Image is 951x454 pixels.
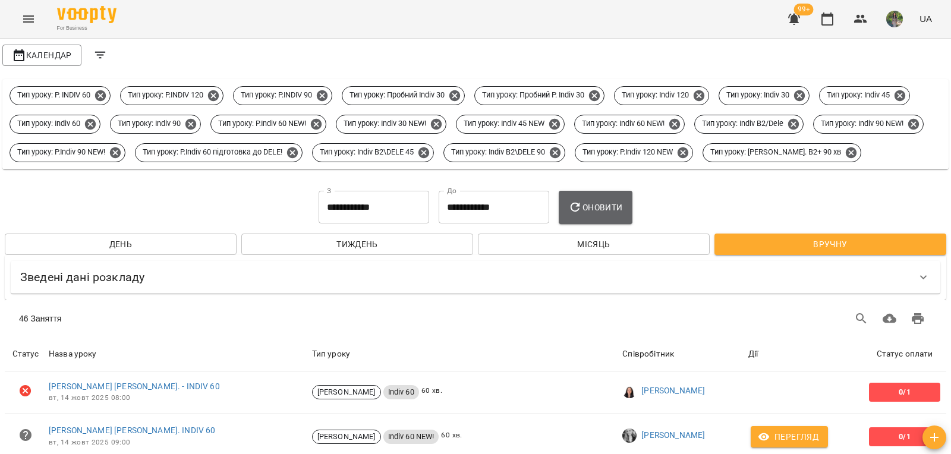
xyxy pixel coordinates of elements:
button: День [5,234,237,255]
span: Оновити [568,200,622,215]
div: Тип уроку: Indiv 45 [819,86,910,105]
span: День [14,237,227,251]
div: Тип уроку: Пробний P. Indiv 30 [474,86,604,105]
div: Тип уроку: P.Indiv 90 NEW! [10,143,125,162]
span: Тип уроку: Indiv 90 [111,118,188,129]
button: Filters [86,41,115,70]
div: Тип уроку: P.Indiv 60 підготовка до DELE! [135,143,303,162]
button: Menu [14,5,43,33]
div: Тип уроку: Indiv 120 [614,86,709,105]
button: Оновити [559,191,632,224]
div: Тип уроку: P.INDIV 120 [120,86,223,105]
a: [PERSON_NAME] [641,385,705,397]
div: Table Toolbar [5,299,946,338]
span: Тип уроку: Indiv B2\DELE 90 [444,147,552,157]
span: Тип уроку: Indiv 30 [719,90,796,100]
span: Тип уроку: P.INDIV 90 [234,90,319,100]
div: Співробітник [622,347,744,361]
div: Тип уроку: Indiv 45 NEW [456,115,565,134]
div: Тип уроку: P.Indiv 120 NEW [575,143,693,162]
span: Тип уроку: Indiv B2/Dele [695,118,791,129]
div: Назва уроку [49,347,307,361]
div: Статус [5,347,46,361]
div: Тип уроку: P. INDIV 60 [10,86,111,105]
span: Тип уроку: P.INDIV 120 [121,90,210,100]
span: Тип уроку: Indiv 45 [820,90,897,100]
img: Voopty Logo [57,6,116,23]
div: Тип уроку [312,347,618,361]
span: 60 хв. [441,430,462,444]
span: Тип уроку: Indiv B2\DELE 45 [313,147,421,157]
span: Тип уроку: Indiv 30 NEW! [336,118,433,129]
span: Місяць [487,237,700,251]
span: UA [919,12,932,25]
span: Тип уроку: P.Indiv 90 NEW! [10,147,112,157]
button: Друк [903,304,932,333]
span: 60 хв. [421,385,442,399]
div: Тип уроку: Indiv 60 [10,115,100,134]
a: [PERSON_NAME] [641,430,705,442]
div: Тип уроку: Indiv B2\DELE 90 [443,143,565,162]
button: Створити урок [922,425,946,449]
button: Перегляд [751,426,828,447]
div: Тип уроку: P.Indiv 60 NEW! [210,115,326,134]
div: Тип уроку: Indiv 90 NEW! [813,115,924,134]
span: Тип уроку: P. INDIV 60 [10,90,97,100]
button: Місяць [478,234,710,255]
a: [PERSON_NAME] [PERSON_NAME]. INDIV 60 [49,425,215,435]
div: Тип уроку: [PERSON_NAME]. В2+ 90 хв [703,143,861,162]
span: [PERSON_NAME] [313,387,380,398]
div: Тип уроку: Indiv 30 NEW! [336,115,446,134]
span: Тип уроку: Indiv 120 [615,90,696,100]
div: Тип уроку: Indiv B2\DELE 45 [312,143,434,162]
button: Search [847,304,876,333]
span: вт, 14 жовт 2025 08:00 [49,392,307,404]
span: Тип уроку: [PERSON_NAME]. В2+ 90 хв [703,147,848,157]
div: Дії [748,347,861,361]
span: Тип уроку: Пробний Indiv 30 [342,90,452,100]
span: Indiv 60 NEW! [383,431,439,442]
span: Тип уроку: Indiv 90 NEW! [814,118,911,129]
h6: Зведені дані розкладу [20,268,144,286]
div: Тип уроку: Indiv 90 [110,115,201,134]
div: Тип уроку: Indiv B2/Dele [694,115,804,134]
button: Тиждень [241,234,473,255]
button: Завантажити CSV [876,304,904,333]
img: 94de07a0caca3551cd353b8c252e3044.jpg [622,428,637,443]
div: Тип уроку: Пробний Indiv 30 [342,86,465,105]
span: Перегляд [760,430,818,444]
div: Тип уроку: P.INDIV 90 [233,86,332,105]
button: Вручну [714,234,946,255]
div: 46 Заняття [19,313,454,324]
span: Тип уроку: Indiv 45 NEW [456,118,552,129]
div: Тип уроку: Indiv 30 [719,86,810,105]
span: 99+ [794,4,814,15]
span: [PERSON_NAME] [313,431,380,442]
span: Тип уроку: Indiv 60 [10,118,87,129]
span: For Business [57,24,116,32]
span: Календар [12,48,72,62]
span: Вручну [724,237,937,251]
img: 82b6375e9aa1348183c3d715e536a179.jpg [886,11,903,27]
span: Тип уроку: Пробний P. Indiv 30 [475,90,591,100]
div: Статус оплати [865,347,944,361]
span: Тиждень [251,237,464,251]
a: [PERSON_NAME] [PERSON_NAME]. - INDIV 60 [49,382,220,391]
img: df6916672ceab45e945b9b26c4731df0.jpg [622,384,637,398]
span: Тип уроку: P.Indiv 120 NEW [575,147,680,157]
span: Тип уроку: P.Indiv 60 NEW! [211,118,313,129]
button: Календар [2,45,81,66]
span: Тип уроку: P.Indiv 60 підготовка до DELE! [136,147,289,157]
span: 0/1 [894,387,915,398]
span: 0/1 [894,431,915,442]
div: Тип уроку: Indiv 60 NEW! [574,115,685,134]
div: Зведені дані розкладу [11,261,940,294]
span: Тип уроку: Indiv 60 NEW! [575,118,672,129]
span: вт, 14 жовт 2025 09:00 [49,437,307,449]
button: UA [915,8,937,30]
span: Indiv 60 [383,387,419,398]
